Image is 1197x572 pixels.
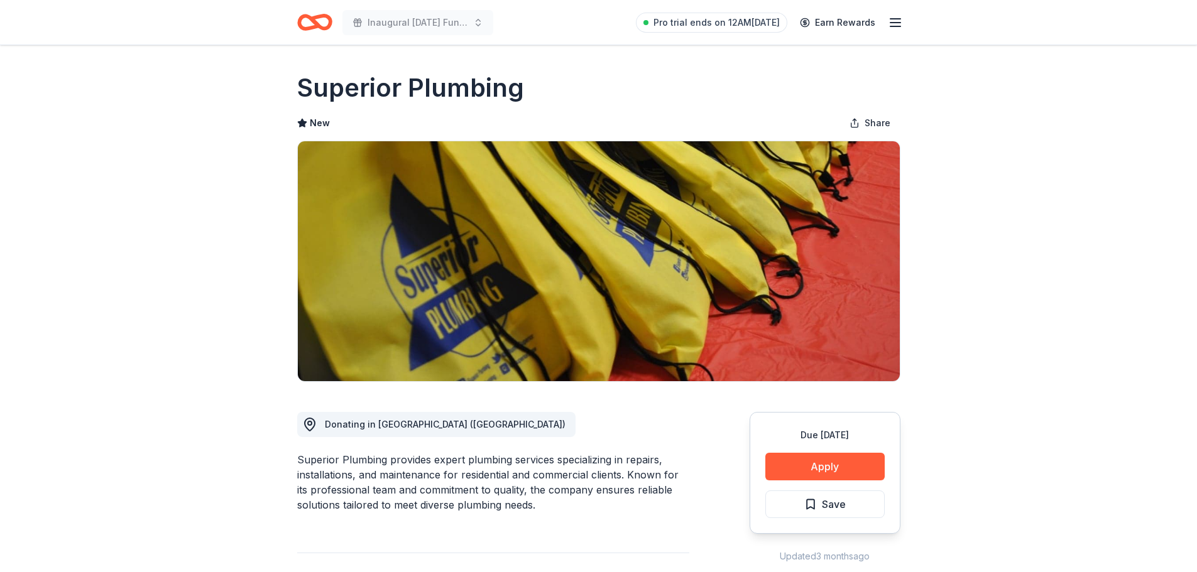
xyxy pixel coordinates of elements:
span: Share [865,116,890,131]
img: Image for Superior Plumbing [298,141,900,381]
a: Earn Rewards [792,11,883,34]
span: Inaugural [DATE] Fundraising Brunch [368,15,468,30]
span: Donating in [GEOGRAPHIC_DATA] ([GEOGRAPHIC_DATA]) [325,419,566,429]
h1: Superior Plumbing [297,70,524,105]
div: Superior Plumbing provides expert plumbing services specializing in repairs, installations, and m... [297,452,689,512]
span: Save [822,496,846,512]
button: Share [839,111,900,136]
button: Inaugural [DATE] Fundraising Brunch [342,10,493,35]
span: Pro trial ends on 12AM[DATE] [653,15,780,30]
button: Save [765,490,885,518]
button: Apply [765,453,885,480]
div: Updated 3 months ago [750,549,900,564]
div: Due [DATE] [765,428,885,443]
span: New [310,116,330,131]
a: Home [297,8,332,37]
a: Pro trial ends on 12AM[DATE] [636,13,787,33]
